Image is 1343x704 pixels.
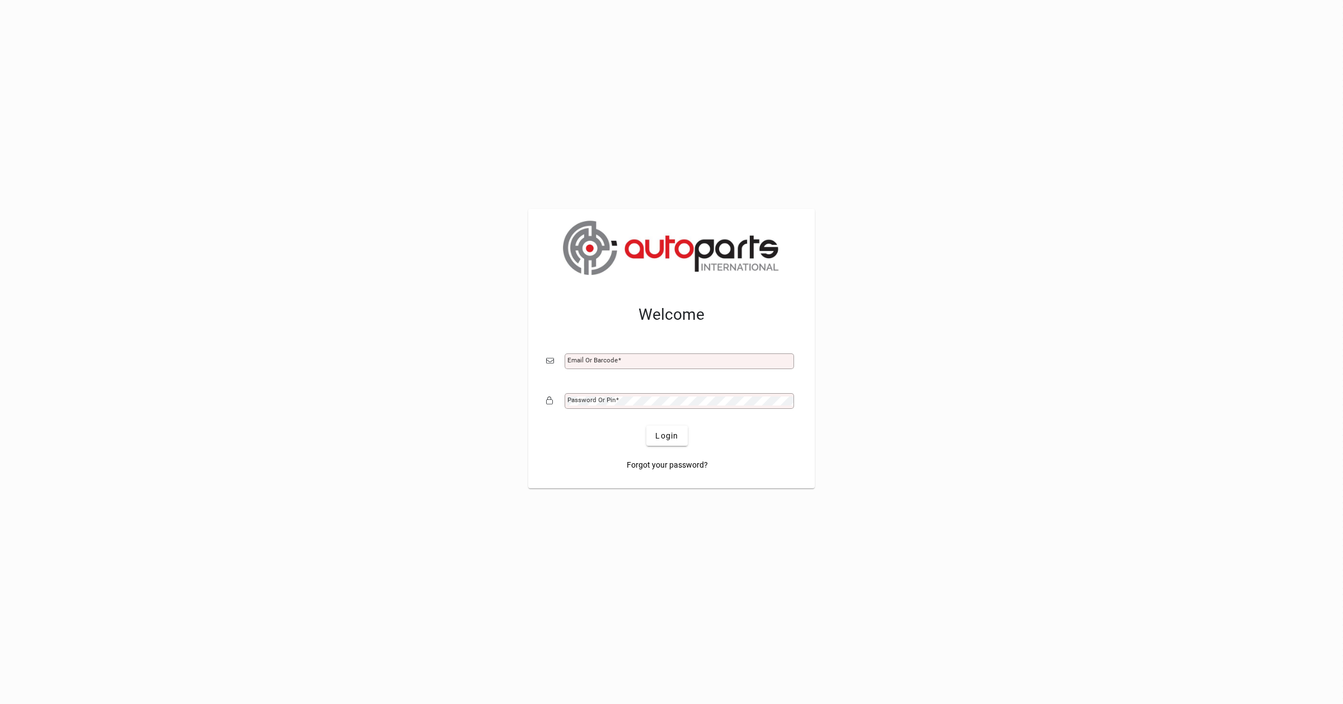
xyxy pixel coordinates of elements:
span: Forgot your password? [627,459,708,471]
span: Login [655,430,678,442]
button: Login [646,426,687,446]
mat-label: Password or Pin [567,396,616,404]
a: Forgot your password? [622,455,712,475]
mat-label: Email or Barcode [567,356,618,364]
h2: Welcome [546,305,797,324]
